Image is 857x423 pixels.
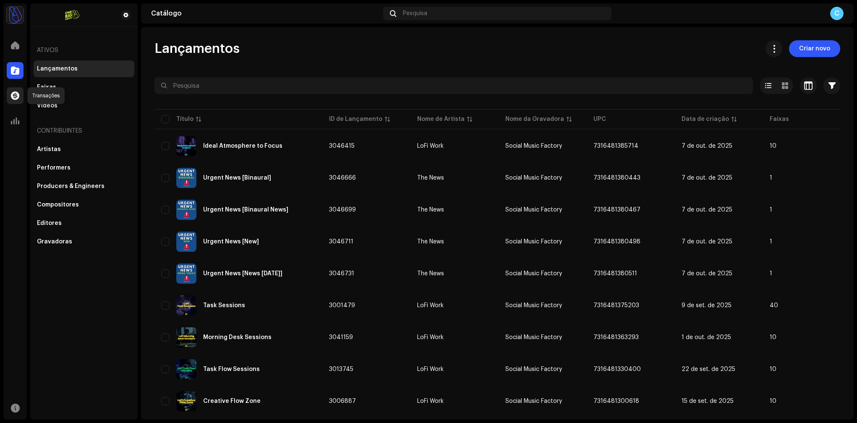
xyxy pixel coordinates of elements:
[417,143,444,149] div: LoFi Work
[329,398,356,404] span: 3006887
[329,303,355,308] span: 3001479
[682,143,732,149] span: 7 de out. de 2025
[770,239,772,245] span: 1
[770,143,776,149] span: 10
[34,121,134,141] re-a-nav-header: Contribuintes
[799,40,830,57] span: Criar novo
[593,207,640,213] span: 7316481380467
[329,143,355,149] span: 3046415
[505,366,562,372] span: Social Music Factory
[203,239,259,245] div: Urgent News [New]
[329,207,356,213] span: 3046699
[34,141,134,158] re-m-nav-item: Artistas
[682,175,732,181] span: 7 de out. de 2025
[176,359,196,379] img: 3eba2b9e-9b4b-476f-ba55-5c86f7f143dd
[417,207,492,213] span: The News
[329,175,356,181] span: 3046666
[37,183,105,190] div: Producers & Engineers
[154,77,753,94] input: Pesquisa
[203,366,260,372] div: Task Flow Sessions
[682,398,734,404] span: 15 de set. de 2025
[505,239,562,245] span: Social Music Factory
[329,366,353,372] span: 3013745
[34,60,134,77] re-m-nav-item: Lançamentos
[176,115,193,123] div: Título
[505,271,562,277] span: Social Music Factory
[37,164,71,171] div: Performers
[329,271,354,277] span: 3046731
[417,303,444,308] div: LoFi Work
[505,207,562,213] span: Social Music Factory
[417,175,492,181] span: The News
[37,220,62,227] div: Editores
[770,398,776,404] span: 10
[505,303,562,308] span: Social Music Factory
[34,97,134,114] re-m-nav-item: Vídeos
[593,239,640,245] span: 7316481380498
[154,40,240,57] span: Lançamentos
[417,334,492,340] span: LoFi Work
[203,303,245,308] div: Task Sessions
[682,239,732,245] span: 7 de out. de 2025
[770,303,778,308] span: 40
[37,10,107,20] img: 01bf8e0d-9147-47cb-aa61-f4e8bea18737
[417,271,444,277] div: The News
[403,10,427,17] span: Pesquisa
[37,201,79,208] div: Compositores
[593,143,638,149] span: 7316481385714
[34,159,134,176] re-m-nav-item: Performers
[417,334,444,340] div: LoFi Work
[505,334,562,340] span: Social Music Factory
[203,143,282,149] div: Ideal Atmosphere to Focus
[505,398,562,404] span: Social Music Factory
[417,271,492,277] span: The News
[34,40,134,60] re-a-nav-header: Ativos
[505,175,562,181] span: Social Music Factory
[203,398,261,404] div: Creative Flow Zone
[417,366,492,372] span: LoFi Work
[151,10,380,17] div: Catálogo
[682,207,732,213] span: 7 de out. de 2025
[593,334,639,340] span: 7316481363293
[7,7,24,23] img: e5bc8556-b407-468f-b79f-f97bf8540664
[34,79,134,96] re-m-nav-item: Faixas
[593,366,641,372] span: 7316481330400
[593,398,639,404] span: 7316481300618
[37,238,72,245] div: Gravadoras
[789,40,840,57] button: Criar novo
[34,215,134,232] re-m-nav-item: Editores
[770,334,776,340] span: 10
[417,207,444,213] div: The News
[682,366,735,372] span: 22 de set. de 2025
[593,175,640,181] span: 7316481380443
[682,334,731,340] span: 1 de out. de 2025
[505,115,564,123] div: Nome da Gravadora
[417,303,492,308] span: LoFi Work
[417,239,492,245] span: The News
[34,233,134,250] re-m-nav-item: Gravadoras
[505,143,562,149] span: Social Music Factory
[176,391,196,411] img: d62c9f79-086f-4768-98c0-17176c36ac9e
[417,398,444,404] div: LoFi Work
[37,146,61,153] div: Artistas
[329,334,353,340] span: 3041159
[417,398,492,404] span: LoFi Work
[203,334,272,340] div: Morning Desk Sessions
[176,200,196,220] img: b43f9374-d3eb-4b24-a03a-7440297256a3
[417,175,444,181] div: The News
[417,143,492,149] span: LoFi Work
[37,102,57,109] div: Vídeos
[770,175,772,181] span: 1
[176,295,196,316] img: 887d2fea-e8a8-43ca-bc88-da0c361ff80a
[176,168,196,188] img: 55a7a802-758c-4177-bba4-bc5849a752db
[417,366,444,372] div: LoFi Work
[682,271,732,277] span: 7 de out. de 2025
[203,175,271,181] div: Urgent News [Binaural]
[682,303,732,308] span: 9 de set. de 2025
[682,115,729,123] div: Data de criação
[593,271,637,277] span: 7316481380511
[176,232,196,252] img: 147c31f7-71b1-4ffd-ba4b-2449fdaeaea7
[593,303,639,308] span: 7316481375203
[770,271,772,277] span: 1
